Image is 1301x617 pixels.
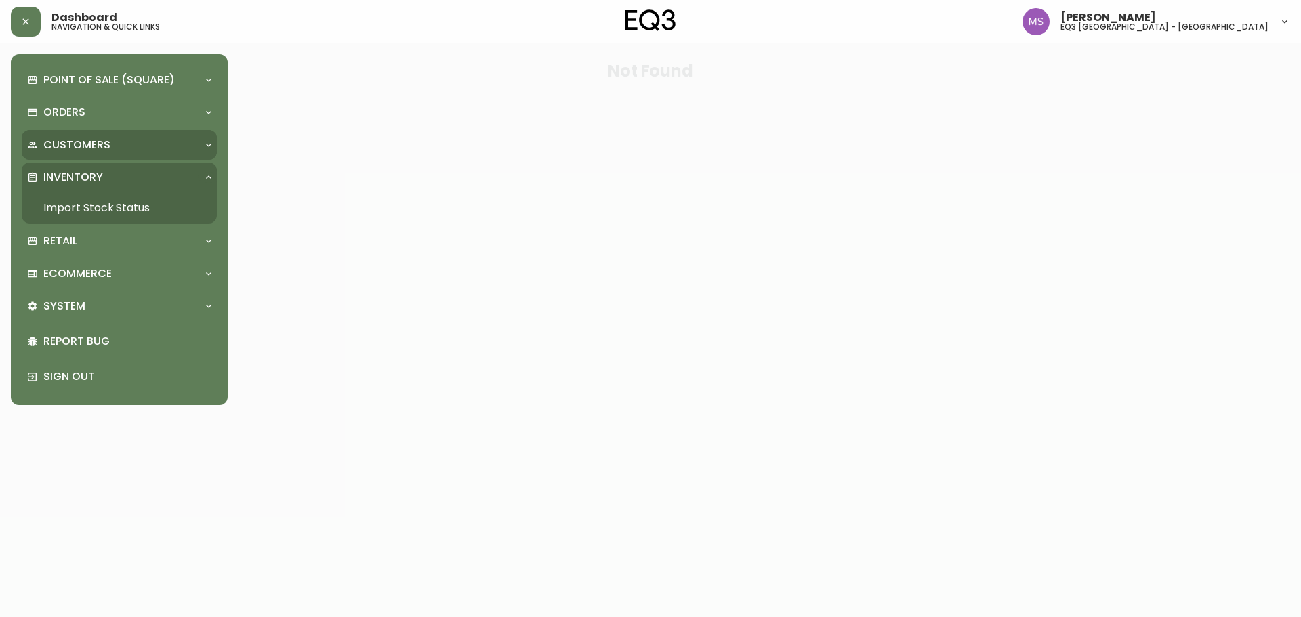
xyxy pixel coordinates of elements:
h5: eq3 [GEOGRAPHIC_DATA] - [GEOGRAPHIC_DATA] [1060,23,1268,31]
div: Customers [22,130,217,160]
p: Report Bug [43,334,211,349]
div: System [22,291,217,321]
p: Orders [43,105,85,120]
p: Inventory [43,170,103,185]
p: Retail [43,234,77,249]
div: Retail [22,226,217,256]
a: Import Stock Status [22,192,217,224]
p: System [43,299,85,314]
p: Ecommerce [43,266,112,281]
img: 1b6e43211f6f3cc0b0729c9049b8e7af [1023,8,1050,35]
p: Customers [43,137,110,152]
div: Orders [22,98,217,127]
div: Inventory [22,163,217,192]
div: Sign Out [22,359,217,394]
span: Dashboard [51,12,117,23]
div: Report Bug [22,324,217,359]
span: [PERSON_NAME] [1060,12,1156,23]
p: Point of Sale (Square) [43,72,175,87]
p: Sign Out [43,369,211,384]
div: Ecommerce [22,259,217,289]
h5: navigation & quick links [51,23,160,31]
div: Point of Sale (Square) [22,65,217,95]
img: logo [625,9,676,31]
